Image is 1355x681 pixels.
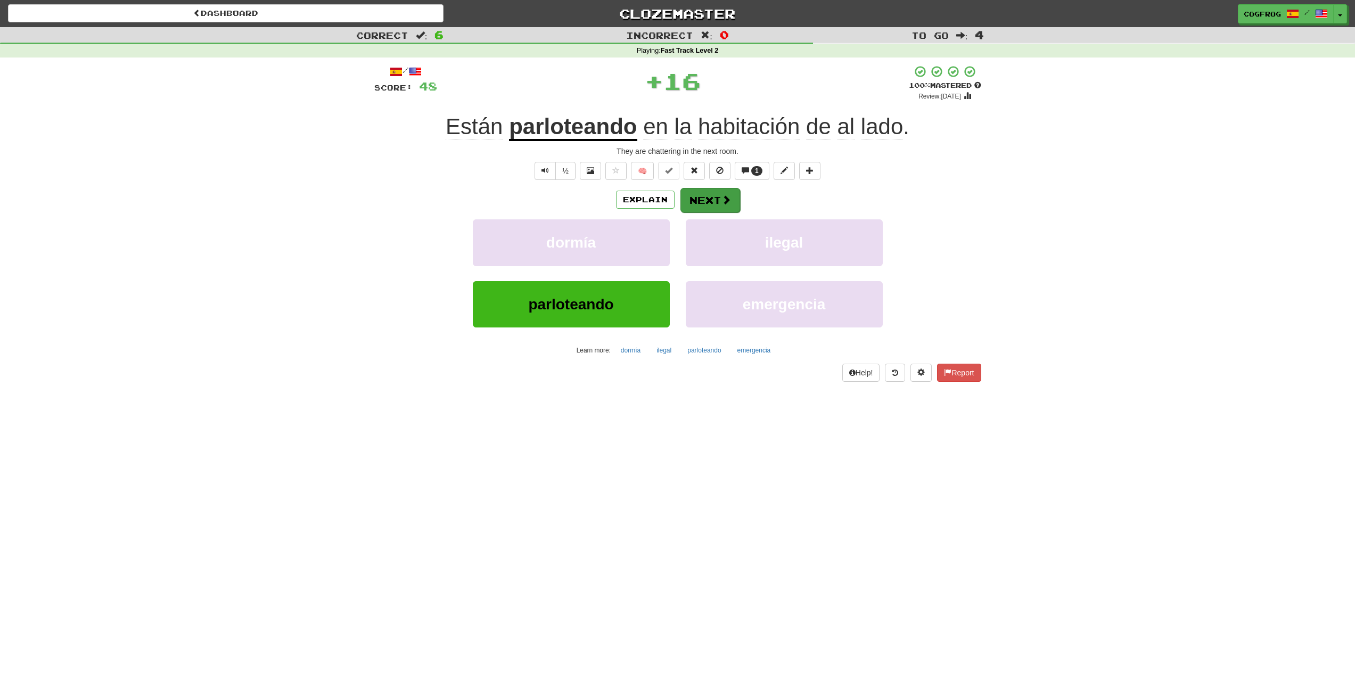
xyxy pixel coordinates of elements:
div: / [374,65,437,78]
button: Favorite sentence (alt+f) [605,162,627,180]
button: 🧠 [631,162,654,180]
span: parloteando [528,296,613,313]
u: parloteando [509,114,637,141]
button: Show image (alt+x) [580,162,601,180]
div: Text-to-speech controls [532,162,576,180]
span: . [637,114,909,140]
button: 1 [735,162,769,180]
a: Dashboard [8,4,444,22]
button: Explain [616,191,675,209]
button: Edit sentence (alt+d) [774,162,795,180]
span: la [675,114,692,140]
button: Help! [842,364,880,382]
span: al [837,114,855,140]
span: en [643,114,668,140]
span: Correct [356,30,408,40]
span: 100 % [909,81,930,89]
span: 0 [720,28,729,41]
a: cogfrog / [1238,4,1334,23]
button: Add to collection (alt+a) [799,162,820,180]
div: They are chattering in the next room. [374,146,981,157]
span: 4 [975,28,984,41]
span: To go [911,30,949,40]
button: Reset to 0% Mastered (alt+r) [684,162,705,180]
span: 6 [434,28,444,41]
span: habitación [698,114,800,140]
span: / [1304,9,1310,16]
span: Score: [374,83,413,92]
span: lado [861,114,903,140]
button: ilegal [686,219,883,266]
button: dormía [615,342,646,358]
button: Ignore sentence (alt+i) [709,162,730,180]
span: 48 [419,79,437,93]
span: : [701,31,712,40]
button: Play sentence audio (ctl+space) [535,162,556,180]
span: + [645,65,663,97]
button: parloteando [473,281,670,327]
button: Report [937,364,981,382]
button: ½ [555,162,576,180]
span: ilegal [765,234,803,251]
span: emergencia [743,296,826,313]
button: Next [680,188,740,212]
button: emergencia [686,281,883,327]
span: Están [446,114,503,140]
button: emergencia [732,342,777,358]
strong: Fast Track Level 2 [661,47,719,54]
button: parloteando [681,342,727,358]
button: dormía [473,219,670,266]
small: Review: [DATE] [918,93,961,100]
span: : [416,31,428,40]
span: 1 [755,167,759,175]
span: Incorrect [626,30,693,40]
span: dormía [546,234,596,251]
button: ilegal [651,342,677,358]
a: Clozemaster [459,4,895,23]
div: Mastered [909,81,981,91]
button: Set this sentence to 100% Mastered (alt+m) [658,162,679,180]
span: cogfrog [1244,9,1281,19]
span: 16 [663,68,701,94]
small: Learn more: [577,347,611,354]
button: Round history (alt+y) [885,364,905,382]
span: : [956,31,968,40]
span: de [806,114,831,140]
